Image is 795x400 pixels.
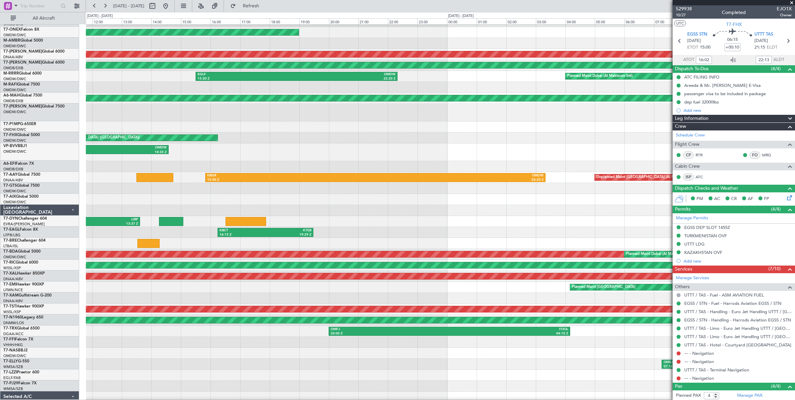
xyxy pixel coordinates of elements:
[100,217,138,222] div: LIRP
[3,261,16,265] span: T7-RIC
[207,178,375,182] div: 15:50 Z
[3,39,43,43] a: M-AMBRGlobal 5000
[151,18,181,24] div: 14:00
[3,228,20,232] span: T7-EAGL
[506,18,536,24] div: 02:00
[388,18,417,24] div: 22:00
[3,94,42,98] a: A6-MAHGlobal 7500
[696,174,711,180] a: ATC
[737,392,762,399] a: Manage PAX
[3,294,19,298] span: T7-XAM
[700,44,711,51] span: 15:00
[447,18,477,24] div: 00:00
[3,39,20,43] span: M-AMBR
[684,250,722,255] div: KAZAKHSTAN OVF
[3,228,38,232] a: T7-EAGLFalcon 8X
[3,189,26,194] a: OMDW/DWC
[3,288,23,293] a: LFMN/NCE
[777,12,792,18] span: Owner
[664,364,776,369] div: 07:16 Z
[683,151,694,159] div: CP
[684,367,749,373] a: UTTT / TAS - Terminal Navigation
[771,65,781,72] span: (4/4)
[3,348,28,352] a: T7-NASBBJ2
[3,233,21,238] a: LFPB/LBG
[3,272,17,276] span: T7-XAL
[3,133,17,137] span: T7-FHX
[3,72,42,76] a: M-RRRRGlobal 6000
[220,228,265,233] div: KBCT
[675,141,700,148] span: Flight Crew
[3,28,21,32] span: T7-ONEX
[3,149,26,154] a: OMDW/DWC
[3,162,34,166] a: A6-EFIFalcon 7X
[3,55,23,60] a: DNAA/ABV
[3,304,44,308] a: T7-TSTHawker 900XP
[3,184,40,188] a: T7-GTSGlobal 7500
[777,5,792,12] span: EJO1X
[684,342,791,348] a: UTTT / TAS - Hotel - Courtyard [GEOGRAPHIC_DATA]
[3,364,23,369] a: WMSA/SZB
[198,72,297,77] div: EGLF
[676,392,701,399] label: Planned PAX
[697,196,703,202] span: PM
[3,61,42,65] span: T7-[PERSON_NAME]
[207,173,375,178] div: KBGR
[3,331,24,336] a: DGAA/ACC
[181,18,211,24] div: 15:00
[417,18,447,24] div: 23:00
[3,66,23,71] a: OMDB/DXB
[595,18,624,24] div: 05:00
[3,167,23,172] a: OMDB/DXB
[771,383,781,390] span: (4/4)
[3,370,17,374] span: T7-LZZI
[684,325,792,331] a: UTTT / TAS - Limo - Euro Jet Handling UTTT / [GEOGRAPHIC_DATA]
[748,196,753,202] span: AF
[572,282,635,292] div: Planned Maint [GEOGRAPHIC_DATA]
[3,173,40,177] a: T7-AAYGlobal 7500
[722,9,746,16] div: Completed
[676,132,705,139] a: Schedule Crew
[3,299,23,303] a: DNAA/ABV
[684,233,727,239] div: TURKMENISTAN OVF
[3,77,26,82] a: OMDW/DWC
[265,228,311,233] div: KTEB
[35,133,140,143] div: Planned Maint [GEOGRAPHIC_DATA] ([GEOGRAPHIC_DATA])
[211,18,240,24] div: 16:00
[3,381,37,385] a: T7-PJ29Falcon 7X
[3,94,20,98] span: A6-MAH
[754,31,773,38] span: UTTT TAS
[696,152,711,158] a: RTR
[754,44,765,51] span: 21:15
[675,283,690,291] span: Others
[3,342,23,347] a: VHHH/HKG
[331,331,449,336] div: 20:00 Z
[331,327,449,332] div: OMFJ
[3,28,39,32] a: T7-ONEXFalcon 8X
[684,334,792,339] a: UTTT / TAS - Limo - Euro Jet Handling UTTT / [GEOGRAPHIC_DATA]
[3,144,18,148] span: VP-BVV
[3,359,18,363] span: T7-ELLY
[3,309,21,314] a: WSSL/XSP
[565,18,595,24] div: 04:00
[3,283,16,287] span: T7-EMI
[3,33,26,38] a: OMDW/DWC
[3,184,17,188] span: T7-GTS
[3,83,17,87] span: M-RAFI
[3,178,23,183] a: DNAA/ABV
[687,31,707,38] span: EGSS STN
[714,196,720,202] span: AC
[270,18,299,24] div: 18:00
[265,233,311,237] div: 19:29 Z
[122,18,151,24] div: 13:00
[3,277,23,282] a: DNAA/ABV
[3,173,18,177] span: T7-AAY
[3,217,18,221] span: T7-DYN
[3,250,18,254] span: T7-BDA
[674,20,686,26] button: UTC
[684,91,766,97] div: passenger visa to be included in package
[626,249,692,259] div: Planned Maint Dubai (Al Maktoum Intl)
[675,266,692,273] span: Services
[3,195,39,199] a: T7-AIXGlobal 5000
[756,56,772,64] input: --:--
